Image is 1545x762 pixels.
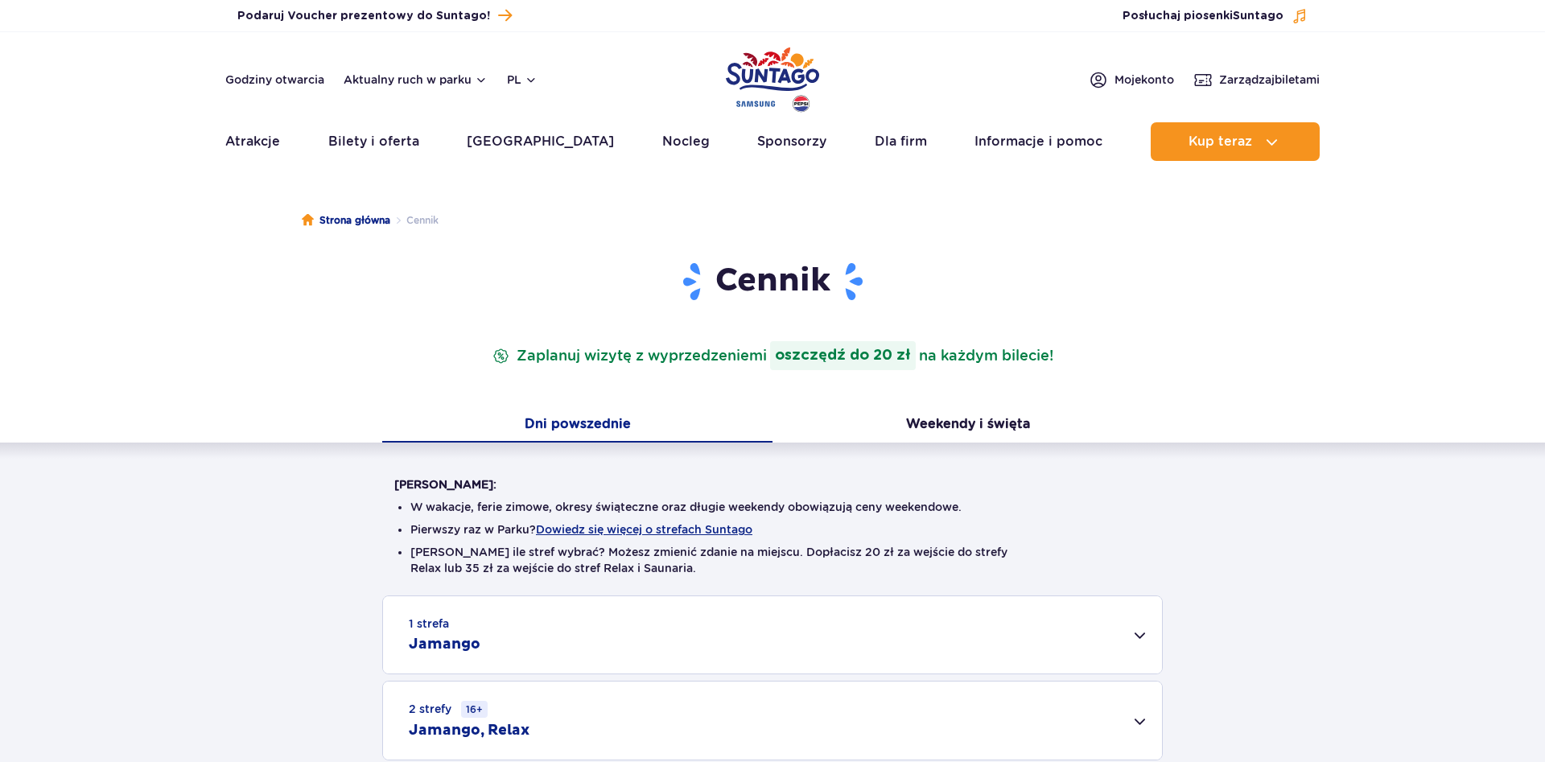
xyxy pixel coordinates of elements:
[1123,8,1283,24] span: Posłuchaj piosenki
[1089,70,1174,89] a: Mojekonto
[974,122,1102,161] a: Informacje i pomoc
[772,409,1163,443] button: Weekendy i święta
[394,478,496,491] strong: [PERSON_NAME]:
[410,521,1135,538] li: Pierwszy raz w Parku?
[461,701,488,718] small: 16+
[409,635,480,654] h2: Jamango
[489,341,1057,370] p: Zaplanuj wizytę z wyprzedzeniem na każdym bilecie!
[394,261,1151,303] h1: Cennik
[237,8,490,24] span: Podaruj Voucher prezentowy do Suntago!
[225,122,280,161] a: Atrakcje
[237,5,512,27] a: Podaruj Voucher prezentowy do Suntago!
[507,72,538,88] button: pl
[757,122,826,161] a: Sponsorzy
[1151,122,1320,161] button: Kup teraz
[409,701,488,718] small: 2 strefy
[409,616,449,632] small: 1 strefa
[1219,72,1320,88] span: Zarządzaj biletami
[770,341,916,370] strong: oszczędź do 20 zł
[225,72,324,88] a: Godziny otwarcia
[302,212,390,229] a: Strona główna
[1123,8,1308,24] button: Posłuchaj piosenkiSuntago
[344,73,488,86] button: Aktualny ruch w parku
[409,721,529,740] h2: Jamango, Relax
[467,122,614,161] a: [GEOGRAPHIC_DATA]
[410,544,1135,576] li: [PERSON_NAME] ile stref wybrać? Możesz zmienić zdanie na miejscu. Dopłacisz 20 zł za wejście do s...
[390,212,439,229] li: Cennik
[726,40,819,114] a: Park of Poland
[1114,72,1174,88] span: Moje konto
[382,409,772,443] button: Dni powszednie
[410,499,1135,515] li: W wakacje, ferie zimowe, okresy świąteczne oraz długie weekendy obowiązują ceny weekendowe.
[328,122,419,161] a: Bilety i oferta
[1233,10,1283,22] span: Suntago
[1193,70,1320,89] a: Zarządzajbiletami
[1189,134,1252,149] span: Kup teraz
[536,523,752,536] button: Dowiedz się więcej o strefach Suntago
[875,122,927,161] a: Dla firm
[662,122,710,161] a: Nocleg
